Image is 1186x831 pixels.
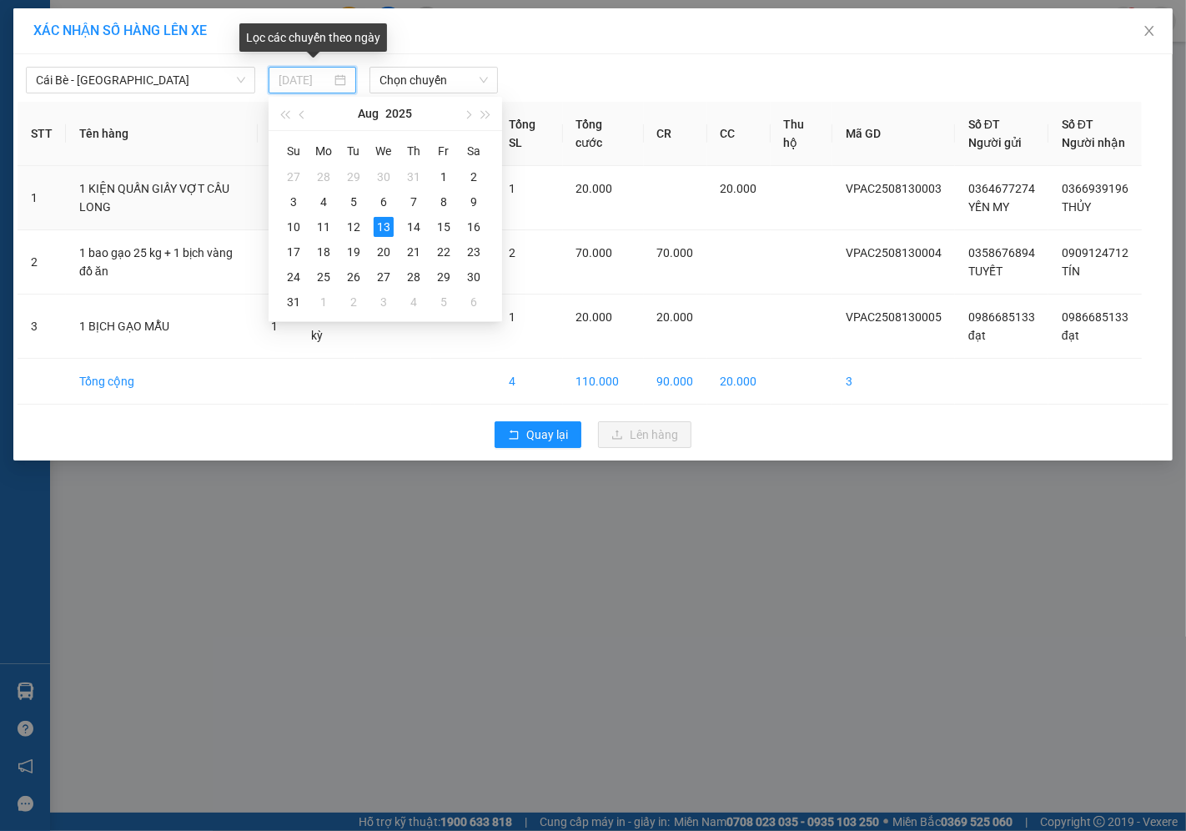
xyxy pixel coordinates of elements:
td: 90.000 [644,359,707,405]
span: Quay lại [526,426,568,444]
th: Tu [339,138,369,164]
td: 2025-08-15 [429,214,459,239]
span: Người gửi [968,136,1022,149]
div: 15 [434,217,454,237]
button: Aug [358,97,379,130]
td: 2025-08-17 [279,239,309,264]
span: TUYẾT [968,264,1003,278]
td: 2025-08-04 [309,189,339,214]
td: 2025-07-28 [309,164,339,189]
span: 20.000 [721,182,757,195]
span: đạt [968,329,986,342]
div: 3 [284,192,304,212]
td: 2025-08-05 [339,189,369,214]
th: Th [399,138,429,164]
button: Close [1126,8,1173,55]
td: 110.000 [563,359,644,405]
div: 28 [314,167,334,187]
div: 10 [284,217,304,237]
div: 2 [344,292,364,312]
td: 2025-08-20 [369,239,399,264]
span: THỦY [1062,200,1091,214]
span: Chọn chuyến [379,68,488,93]
th: Su [279,138,309,164]
span: TÍN [1062,264,1080,278]
td: 2025-08-26 [339,264,369,290]
td: 1 BỊCH GẠO MẪU [66,295,258,359]
th: CR [644,102,707,166]
button: 2025 [385,97,412,130]
td: 2025-09-03 [369,290,399,315]
td: 2025-08-31 [279,290,309,315]
td: 2025-08-27 [369,264,399,290]
div: 27 [284,167,304,187]
div: 19 [344,242,364,262]
td: 2025-08-11 [309,214,339,239]
div: 26 [344,267,364,287]
td: 2025-09-02 [339,290,369,315]
span: VPAC2508130003 [846,182,942,195]
td: 2025-08-13 [369,214,399,239]
span: 70.000 [576,246,613,259]
div: 2 [464,167,484,187]
td: 1 [18,166,66,230]
span: VPAC2508130005 [846,310,942,324]
td: 2025-08-03 [279,189,309,214]
button: rollbackQuay lại [495,421,581,448]
span: YẾN MY [968,200,1009,214]
input: 13/08/2025 [279,71,331,89]
td: 2025-08-08 [429,189,459,214]
th: We [369,138,399,164]
div: 23 [464,242,484,262]
td: 2025-08-16 [459,214,489,239]
td: 2025-08-28 [399,264,429,290]
span: 0366939196 [1062,182,1128,195]
td: 2025-08-23 [459,239,489,264]
div: 9 [464,192,484,212]
td: Bất kỳ [298,295,356,359]
div: 28 [404,267,424,287]
div: 5 [344,192,364,212]
span: 0364677274 [968,182,1035,195]
span: Người nhận [1062,136,1125,149]
span: 0358676894 [968,246,1035,259]
span: 2 [509,246,515,259]
div: 12 [344,217,364,237]
td: 2025-08-06 [369,189,399,214]
div: 27 [374,267,394,287]
span: 1 [509,182,515,195]
span: 20.000 [576,182,613,195]
div: 8 [434,192,454,212]
span: 20.000 [576,310,613,324]
td: 2025-07-27 [279,164,309,189]
span: XÁC NHẬN SỐ HÀNG LÊN XE [33,23,207,38]
td: 2025-08-22 [429,239,459,264]
div: 6 [374,192,394,212]
div: 29 [344,167,364,187]
div: 13 [374,217,394,237]
td: 2025-08-18 [309,239,339,264]
td: 2025-08-02 [459,164,489,189]
div: 17 [284,242,304,262]
th: CC [707,102,771,166]
th: Mã GD [832,102,955,166]
td: 2025-07-31 [399,164,429,189]
td: 2025-07-30 [369,164,399,189]
span: Số ĐT [1062,118,1093,131]
div: 7 [404,192,424,212]
td: 2025-09-06 [459,290,489,315]
span: đạt [1062,329,1079,342]
span: close [1143,24,1156,38]
td: 2025-08-19 [339,239,369,264]
span: VPAC2508130004 [846,246,942,259]
div: 1 [434,167,454,187]
div: 30 [464,267,484,287]
th: STT [18,102,66,166]
td: 2025-08-07 [399,189,429,214]
span: 0986685133 [1062,310,1128,324]
div: 30 [374,167,394,187]
div: 20 [374,242,394,262]
th: SL [258,102,298,166]
span: 20.000 [657,310,694,324]
td: 3 [832,359,955,405]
